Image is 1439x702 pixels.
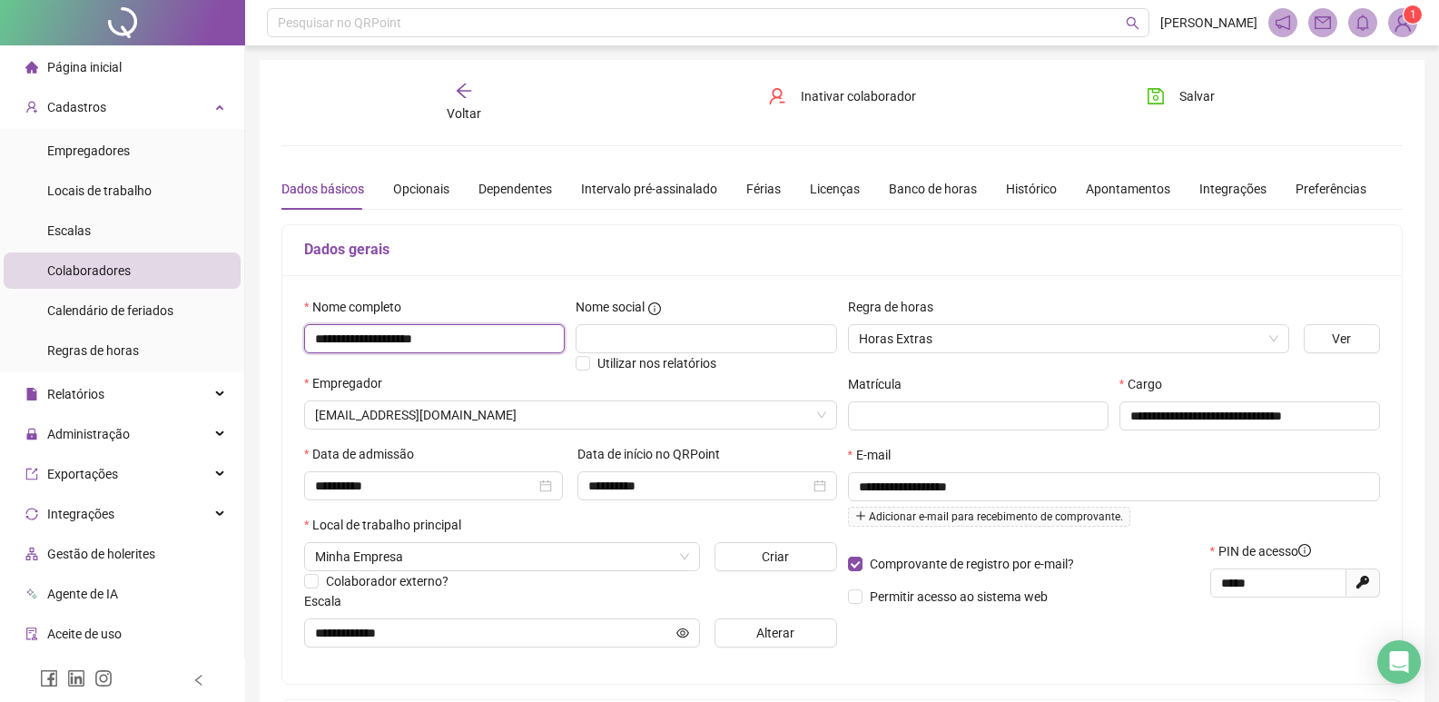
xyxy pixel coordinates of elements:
[281,179,364,199] div: Dados básicos
[47,467,118,481] span: Exportações
[47,587,118,601] span: Agente de IA
[848,297,945,317] label: Regra de horas
[47,60,122,74] span: Página inicial
[1410,8,1416,21] span: 1
[1389,9,1416,36] img: 93960
[754,82,930,111] button: Inativar colaborador
[810,179,860,199] div: Licenças
[47,627,122,641] span: Aceite de uso
[47,100,106,114] span: Cadastros
[889,179,977,199] div: Banco de horas
[801,86,916,106] span: Inativar colaborador
[47,507,114,521] span: Integrações
[859,325,1278,352] span: Horas Extras
[304,591,353,611] label: Escala
[1275,15,1291,31] span: notification
[576,297,645,317] span: Nome social
[848,507,1130,527] span: Adicionar e-mail para recebimento de comprovante.
[478,179,552,199] div: Dependentes
[47,387,104,401] span: Relatórios
[47,223,91,238] span: Escalas
[304,297,413,317] label: Nome completo
[762,547,789,567] span: Criar
[25,508,38,520] span: sync
[304,373,394,393] label: Empregador
[25,428,38,440] span: lock
[47,427,130,441] span: Administração
[581,179,717,199] div: Intervalo pré-assinalado
[1404,5,1422,24] sup: Atualize o seu contato no menu Meus Dados
[47,263,131,278] span: Colaboradores
[47,547,155,561] span: Gestão de holerites
[1296,179,1366,199] div: Preferências
[192,674,205,687] span: left
[315,401,826,429] span: feiraamerican@gmail.com
[1377,640,1421,684] div: Open Intercom Messenger
[1119,374,1174,394] label: Cargo
[304,444,426,464] label: Data de admissão
[47,143,130,158] span: Empregadores
[855,510,866,521] span: plus
[768,87,786,105] span: user-delete
[47,303,173,318] span: Calendário de feriados
[455,82,473,100] span: arrow-left
[447,106,481,121] span: Voltar
[1160,13,1257,33] span: [PERSON_NAME]
[848,445,902,465] label: E-mail
[715,542,837,571] button: Criar
[1126,16,1139,30] span: search
[676,627,689,639] span: eye
[1086,179,1170,199] div: Apontamentos
[25,388,38,400] span: file
[1298,544,1311,557] span: info-circle
[326,574,448,588] span: Colaborador externo?
[1355,15,1371,31] span: bell
[47,343,139,358] span: Regras de horas
[1199,179,1267,199] div: Integrações
[25,61,38,74] span: home
[870,589,1048,604] span: Permitir acesso ao sistema web
[1315,15,1331,31] span: mail
[577,444,732,464] label: Data de início no QRPoint
[25,468,38,480] span: export
[315,543,689,570] span: Salvador, Bahia, Brazil
[94,669,113,687] span: instagram
[1304,324,1380,353] button: Ver
[648,302,661,315] span: info-circle
[393,179,449,199] div: Opcionais
[1147,87,1165,105] span: save
[1006,179,1057,199] div: Histórico
[47,183,152,198] span: Locais de trabalho
[597,356,716,371] span: Utilizar nos relatórios
[1332,329,1351,349] span: Ver
[67,669,85,687] span: linkedin
[848,374,913,394] label: Matrícula
[870,557,1074,571] span: Comprovante de registro por e-mail?
[746,179,781,199] div: Férias
[715,618,837,648] button: Alterar
[304,515,473,535] label: Local de trabalho principal
[1133,82,1228,111] button: Salvar
[1218,541,1311,561] span: PIN de acesso
[25,101,38,114] span: user-add
[25,548,38,560] span: apartment
[25,628,38,640] span: audit
[756,623,794,643] span: Alterar
[304,239,1380,261] h5: Dados gerais
[1179,86,1215,106] span: Salvar
[40,669,58,687] span: facebook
